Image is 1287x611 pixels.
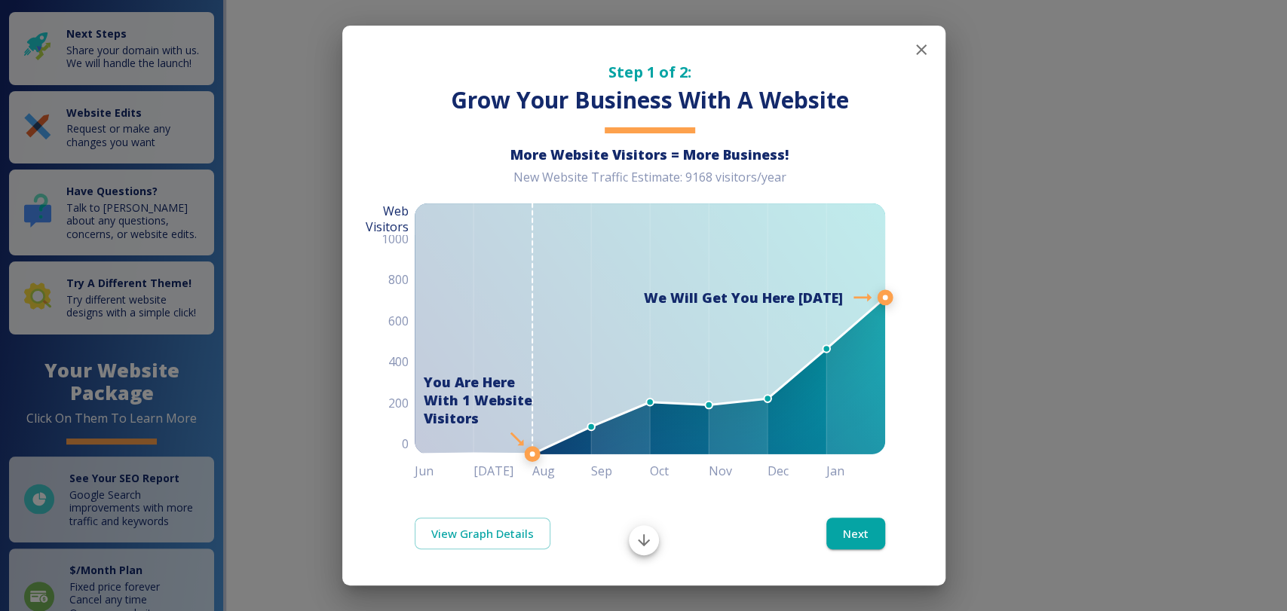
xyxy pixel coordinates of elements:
[768,460,826,481] h6: Dec
[415,460,473,481] h6: Jun
[629,525,659,555] button: Scroll to bottom
[709,460,768,481] h6: Nov
[826,518,885,549] button: Next
[532,460,591,481] h6: Aug
[591,460,650,481] h6: Sep
[415,518,550,549] a: View Graph Details
[473,460,532,481] h6: [DATE]
[415,62,885,82] h5: Step 1 of 2:
[650,460,709,481] h6: Oct
[415,145,885,163] h6: More Website Visitors = More Business!
[826,460,885,481] h6: Jan
[415,85,885,116] h3: Grow Your Business With A Website
[415,170,885,197] div: New Website Traffic Estimate: 9168 visitors/year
